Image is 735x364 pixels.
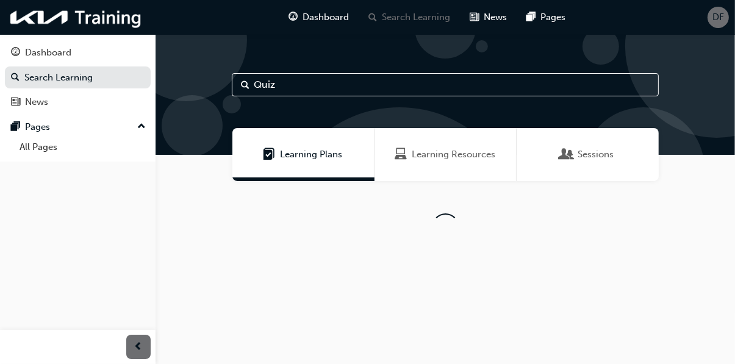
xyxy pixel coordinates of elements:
span: News [484,10,507,24]
a: SessionsSessions [517,128,659,181]
span: Learning Plans [264,148,276,162]
span: Sessions [561,148,573,162]
a: guage-iconDashboard [279,5,359,30]
a: Dashboard [5,41,151,64]
button: DashboardSearch LearningNews [5,39,151,116]
button: Pages [5,116,151,138]
input: Search... [232,73,659,96]
a: News [5,91,151,113]
span: pages-icon [11,122,20,133]
a: Search Learning [5,66,151,89]
span: Sessions [578,148,614,162]
img: kia-training [6,5,146,30]
span: Dashboard [303,10,349,24]
span: Search [241,78,249,92]
div: Pages [25,120,50,134]
span: guage-icon [11,48,20,59]
a: news-iconNews [460,5,517,30]
div: News [25,95,48,109]
span: guage-icon [289,10,298,25]
a: Learning PlansLearning Plans [232,128,375,181]
span: pages-icon [526,10,536,25]
button: DF [708,7,729,28]
span: Learning Plans [281,148,343,162]
a: pages-iconPages [517,5,575,30]
span: Learning Resources [395,148,407,162]
span: search-icon [11,73,20,84]
span: news-icon [11,97,20,108]
span: news-icon [470,10,479,25]
div: Dashboard [25,46,71,60]
span: Learning Resources [412,148,495,162]
span: Pages [540,10,565,24]
span: Search Learning [382,10,450,24]
span: DF [712,10,724,24]
span: search-icon [368,10,377,25]
span: prev-icon [134,340,143,355]
a: Learning ResourcesLearning Resources [375,128,517,181]
a: All Pages [15,138,151,157]
span: up-icon [137,119,146,135]
a: search-iconSearch Learning [359,5,460,30]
